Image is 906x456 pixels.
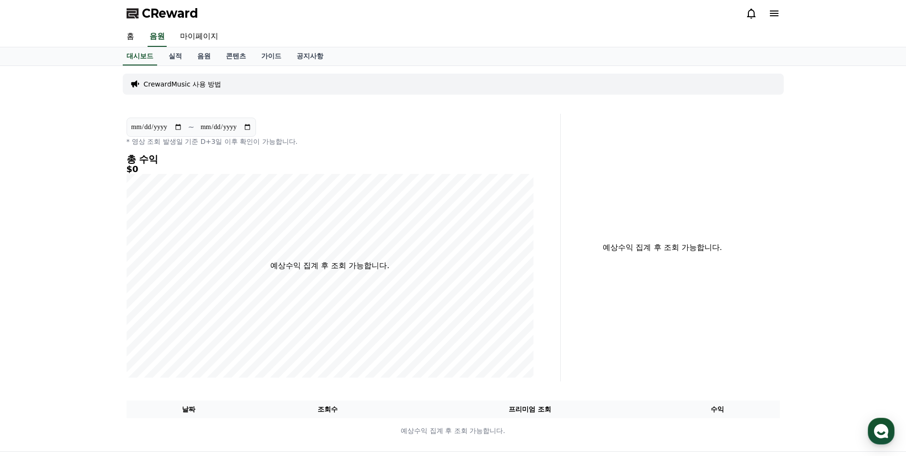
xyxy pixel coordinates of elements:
[127,426,779,436] p: 예상수익 집계 후 조회 가능합니다.
[188,121,194,133] p: ~
[144,79,222,89] a: CrewardMusic 사용 방법
[254,47,289,65] a: 가이드
[30,317,36,325] span: 홈
[3,303,63,327] a: 홈
[123,47,157,65] a: 대시보드
[127,154,533,164] h4: 총 수익
[63,303,123,327] a: 대화
[123,303,183,327] a: 설정
[289,47,331,65] a: 공지사항
[127,137,533,146] p: * 영상 조회 발생일 기준 D+3일 이후 확인이 가능합니다.
[127,6,198,21] a: CReward
[87,318,99,326] span: 대화
[148,27,167,47] a: 음원
[127,164,533,174] h5: $0
[568,242,757,253] p: 예상수익 집계 후 조회 가능합니다.
[142,6,198,21] span: CReward
[655,401,780,418] th: 수익
[161,47,190,65] a: 실적
[127,401,251,418] th: 날짜
[251,401,404,418] th: 조회수
[190,47,218,65] a: 음원
[148,317,159,325] span: 설정
[405,401,655,418] th: 프리미엄 조회
[270,260,389,271] p: 예상수익 집계 후 조회 가능합니다.
[218,47,254,65] a: 콘텐츠
[172,27,226,47] a: 마이페이지
[119,27,142,47] a: 홈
